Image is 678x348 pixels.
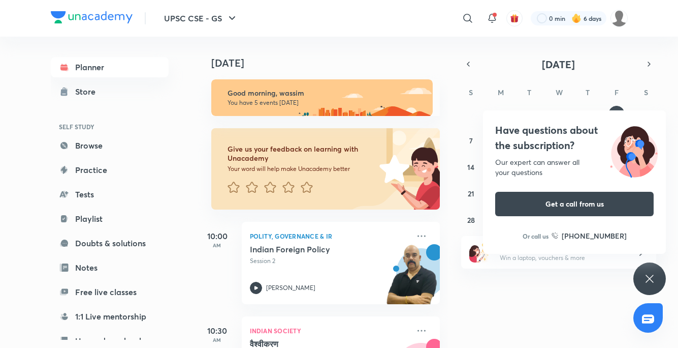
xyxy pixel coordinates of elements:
p: Or call us [523,231,548,241]
button: September 28, 2025 [463,212,479,228]
abbr: Monday [498,88,504,97]
p: Your word will help make Unacademy better [228,165,376,173]
abbr: Thursday [586,88,590,97]
abbr: Wednesday [556,88,563,97]
abbr: September 1, 2025 [499,109,502,119]
img: referral [469,242,490,263]
p: [PERSON_NAME] [266,283,315,293]
button: September 4, 2025 [579,106,596,122]
a: Company Logo [51,11,133,26]
button: September 3, 2025 [550,106,566,122]
h6: SELF STUDY [51,118,169,135]
h5: Indian Foreign Policy [250,244,376,254]
h4: [DATE] [211,57,450,69]
abbr: Saturday [644,88,648,97]
abbr: September 21, 2025 [468,189,474,198]
abbr: September 5, 2025 [615,109,619,119]
a: Practice [51,160,169,180]
a: Free live classes [51,282,169,302]
abbr: September 7, 2025 [469,136,473,146]
abbr: Friday [615,88,619,97]
h4: Have questions about the subscription? [495,123,654,153]
img: feedback_image [345,128,440,210]
a: Doubts & solutions [51,233,169,253]
h5: 10:30 [197,325,238,337]
h6: Good morning, wassim [228,89,424,98]
p: Session 2 [250,256,409,266]
abbr: September 2, 2025 [528,109,531,119]
button: September 14, 2025 [463,159,479,175]
button: September 5, 2025 [608,106,625,122]
p: Win a laptop, vouchers & more [500,253,625,263]
abbr: September 6, 2025 [644,109,648,119]
img: wassim [610,10,628,27]
button: Get a call from us [495,192,654,216]
p: Polity, Governance & IR [250,230,409,242]
h6: Give us your feedback on learning with Unacademy [228,144,376,163]
a: Playlist [51,209,169,229]
h6: [PHONE_NUMBER] [562,230,627,241]
div: Our expert can answer all your questions [495,157,654,178]
button: September 21, 2025 [463,185,479,201]
button: UPSC CSE - GS [158,8,244,28]
div: Store [75,85,102,98]
button: September 1, 2025 [492,106,508,122]
abbr: September 3, 2025 [556,109,560,119]
img: avatar [510,14,519,23]
abbr: September 28, 2025 [467,215,475,225]
img: morning [211,79,433,116]
h5: 10:00 [197,230,238,242]
p: Indian Society [250,325,409,337]
button: September 6, 2025 [638,106,654,122]
a: [PHONE_NUMBER] [552,230,627,241]
a: Store [51,81,169,102]
a: 1:1 Live mentorship [51,306,169,327]
a: Notes [51,257,169,278]
abbr: September 14, 2025 [467,162,474,172]
button: avatar [506,10,523,26]
p: You have 5 events [DATE] [228,99,424,107]
a: Tests [51,184,169,205]
img: ttu_illustration_new.svg [602,123,666,178]
a: Planner [51,57,169,77]
img: Company Logo [51,11,133,23]
a: Browse [51,135,169,156]
button: [DATE] [475,57,642,71]
span: [DATE] [542,57,575,71]
p: AM [197,337,238,343]
abbr: Tuesday [527,88,531,97]
img: unacademy [384,244,440,314]
button: September 7, 2025 [463,132,479,149]
abbr: September 4, 2025 [586,109,590,119]
abbr: Sunday [469,88,473,97]
button: September 2, 2025 [521,106,537,122]
p: AM [197,242,238,248]
img: streak [571,13,582,23]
